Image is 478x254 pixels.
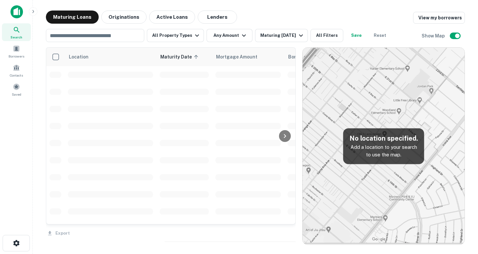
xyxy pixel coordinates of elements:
[12,92,21,97] span: Saved
[255,29,308,42] button: Maturing [DATE]
[101,11,147,24] button: Originations
[349,133,419,143] h5: No location specified.
[10,35,22,40] span: Search
[413,12,465,24] a: View my borrowers
[445,201,478,233] iframe: Chat Widget
[216,53,266,61] span: Mortgage Amount
[10,5,23,18] img: capitalize-icon.png
[346,29,367,42] button: Save your search to get updates of matches that match your search criteria.
[310,29,343,42] button: All Filters
[46,11,99,24] button: Maturing Loans
[2,61,31,79] a: Contacts
[10,73,23,78] span: Contacts
[369,29,390,42] button: Reset
[2,23,31,41] a: Search
[207,29,252,42] button: Any Amount
[69,53,89,61] span: Location
[65,48,156,66] th: Location
[303,48,465,244] img: map-placeholder.webp
[2,81,31,98] a: Saved
[156,48,212,66] th: Maturity Date
[198,11,237,24] button: Lenders
[147,29,204,42] button: All Property Types
[260,32,305,39] div: Maturing [DATE]
[9,54,24,59] span: Borrowers
[160,53,200,61] span: Maturity Date
[212,48,284,66] th: Mortgage Amount
[149,11,195,24] button: Active Loans
[349,143,419,159] p: Add a location to your search to use the map.
[422,32,446,39] h6: Show Map
[2,42,31,60] a: Borrowers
